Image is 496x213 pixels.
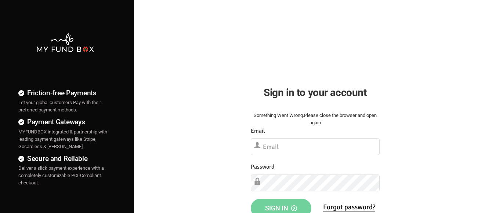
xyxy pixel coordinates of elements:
[18,88,112,98] h4: Friction-free Payments
[18,100,101,113] span: Let your global customers Pay with their preferred payment methods.
[251,162,274,172] label: Password
[251,112,380,126] div: Something Went Wrong.Please close the browser and open again
[323,203,375,212] a: Forgot password?
[251,85,380,100] h2: Sign in to your account
[265,204,297,212] span: Sign in
[251,138,380,155] input: Email
[18,129,107,149] span: MYFUNDBOX integrated & partnership with leading payment gateways like Stripe, Gocardless & [PERSO...
[18,165,104,186] span: Deliver a slick payment experience with a completely customizable PCI-Compliant checkout.
[18,153,112,164] h4: Secure and Reliable
[251,126,265,136] label: Email
[36,33,95,53] img: mfbwhite.png
[18,117,112,127] h4: Payment Gateways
